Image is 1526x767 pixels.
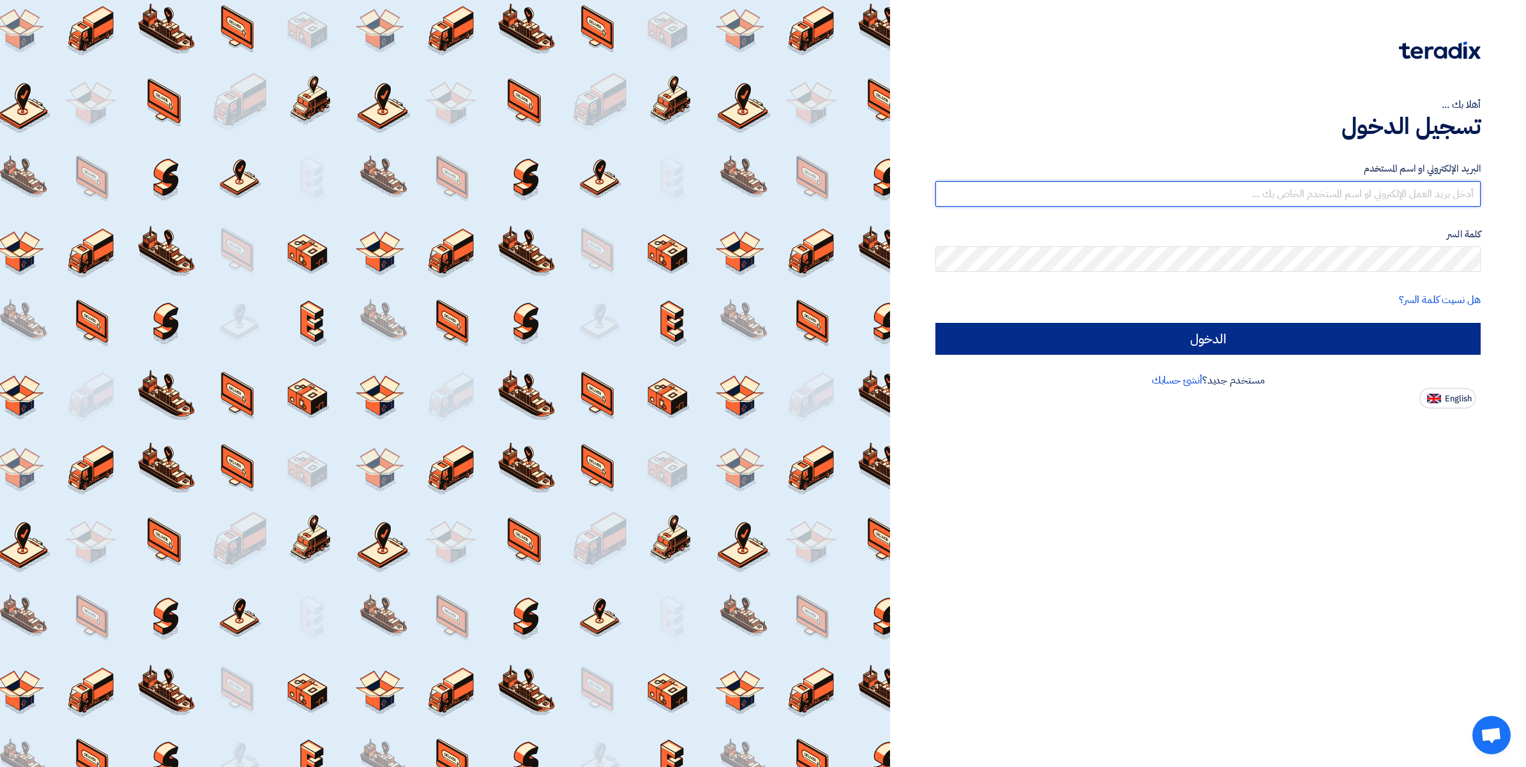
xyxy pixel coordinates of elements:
input: الدخول [935,323,1481,355]
label: كلمة السر [935,227,1481,242]
span: English [1445,394,1472,403]
label: البريد الإلكتروني او اسم المستخدم [935,161,1481,176]
img: en-US.png [1427,394,1441,403]
div: أهلا بك ... [935,97,1481,112]
button: English [1419,388,1476,408]
div: Open chat [1472,716,1511,754]
h1: تسجيل الدخول [935,112,1481,140]
input: أدخل بريد العمل الإلكتروني او اسم المستخدم الخاص بك ... [935,181,1481,207]
a: هل نسيت كلمة السر؟ [1399,292,1481,308]
img: Teradix logo [1399,41,1481,59]
div: مستخدم جديد؟ [935,373,1481,388]
a: أنشئ حسابك [1152,373,1202,388]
